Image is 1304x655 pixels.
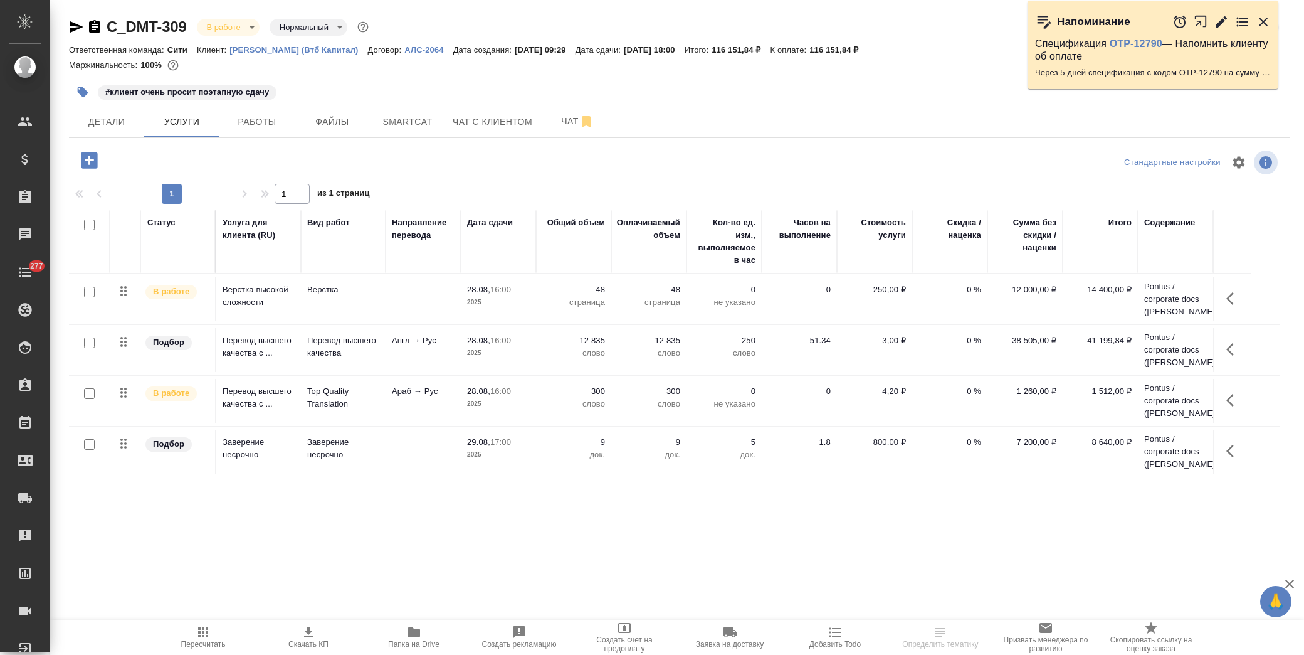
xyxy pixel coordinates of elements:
p: Араб → Рус [392,385,455,398]
p: [DATE] 09:29 [515,45,576,55]
p: К оплате: [770,45,810,55]
button: Показать кнопки [1219,385,1249,415]
p: 5 [693,436,755,449]
div: split button [1121,153,1224,173]
p: 3,00 ₽ [843,334,906,347]
p: Pontus / corporate docs ([PERSON_NAME]) [1144,382,1207,420]
button: 0.00 RUB; [165,57,181,73]
div: Скидка / наценка [918,216,981,242]
p: док. [618,449,680,461]
p: Англ → Рус [392,334,455,347]
p: 0 % [918,385,981,398]
button: Показать кнопки [1219,436,1249,466]
p: 38 505,00 ₽ [994,334,1056,347]
button: Открыть в новой вкладке [1194,8,1208,35]
p: Перевод высшего качества с ... [223,385,295,410]
button: Добавить услугу [72,147,107,173]
p: не указано [693,296,755,309]
p: Подбор [153,336,184,349]
div: Часов на выполнение [768,216,831,242]
a: OTP-12790 [1110,38,1162,49]
p: 2025 [467,449,530,461]
p: слово [542,347,605,359]
p: 2025 [467,296,530,309]
p: 100% [140,60,165,70]
p: Ответственная команда: [69,45,167,55]
button: Показать кнопки [1219,284,1249,314]
div: Вид работ [307,216,350,229]
p: #клиент очень просит поэтапную сдачу [105,86,269,99]
div: Направление перевода [392,216,455,242]
p: 9 [618,436,680,449]
div: Дата сдачи [467,216,513,229]
p: 0 [693,385,755,398]
p: 14 400,00 ₽ [1069,284,1132,296]
a: АЛС-2064 [404,44,453,55]
p: док. [542,449,605,461]
p: 250 [693,334,755,347]
button: Показать кнопки [1219,334,1249,365]
button: Скопировать ссылку [87,19,102,35]
button: Добавить тэг [69,78,97,106]
p: 7 200,00 ₽ [994,436,1056,449]
button: 🙏 [1260,586,1291,617]
svg: Отписаться [579,114,594,129]
a: [PERSON_NAME] (Втб Капитал) [229,44,367,55]
span: клиент очень просит поэтапную сдачу [97,86,278,97]
p: Спецификация — Напомнить клиенту об оплате [1035,38,1271,63]
p: 12 000,00 ₽ [994,284,1056,296]
span: 🙏 [1265,588,1286,615]
p: 300 [542,385,605,398]
span: Файлы [302,114,362,130]
p: 0 % [918,284,981,296]
p: 250,00 ₽ [843,284,906,296]
p: [DATE] 18:00 [624,45,685,55]
p: Pontus / corporate docs ([PERSON_NAME]) [1144,280,1207,318]
p: Договор: [368,45,405,55]
p: 28.08, [467,285,490,294]
button: Перейти в todo [1235,14,1250,29]
p: Подбор [153,438,184,450]
p: 300 [618,385,680,398]
p: 9 [542,436,605,449]
p: 48 [618,284,680,296]
p: Верстка [307,284,379,296]
button: Доп статусы указывают на важность/срочность заказа [355,19,371,35]
button: Скопировать ссылку для ЯМессенджера [69,19,84,35]
button: Нормальный [276,22,332,33]
div: Итого [1108,216,1132,229]
p: Через 5 дней спецификация с кодом OTP-12790 на сумму 359496 RUB будет просрочена [1035,67,1271,79]
p: слово [618,347,680,359]
p: не указано [693,398,755,410]
p: 116 151,84 ₽ [712,45,770,55]
p: АЛС-2064 [404,45,453,55]
div: Оплачиваемый объем [617,216,680,242]
p: [PERSON_NAME] (Втб Капитал) [229,45,367,55]
span: Посмотреть информацию [1254,151,1280,174]
p: Дата создания: [453,45,515,55]
p: Дата сдачи: [576,45,624,55]
span: Детали [76,114,137,130]
a: 277 [3,257,47,288]
p: страница [542,296,605,309]
p: Маржинальность: [69,60,140,70]
p: 16:00 [490,386,511,396]
span: Услуги [152,114,212,130]
p: 2025 [467,398,530,410]
p: 800,00 ₽ [843,436,906,449]
p: Top Quality Translation [307,385,379,410]
p: 12 835 [542,334,605,347]
p: слово [542,398,605,410]
p: Перевод высшего качества с ... [223,334,295,359]
div: Общий объем [547,216,605,229]
p: Напоминание [1057,16,1130,28]
td: 1.8 [762,430,837,474]
td: 51.34 [762,328,837,372]
p: В работе [153,285,189,298]
div: Статус [147,216,176,229]
button: В работе [203,22,244,33]
p: 28.08, [467,336,490,345]
span: из 1 страниц [317,186,370,204]
div: Сумма без скидки / наценки [994,216,1056,254]
span: Настроить таблицу [1224,147,1254,178]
